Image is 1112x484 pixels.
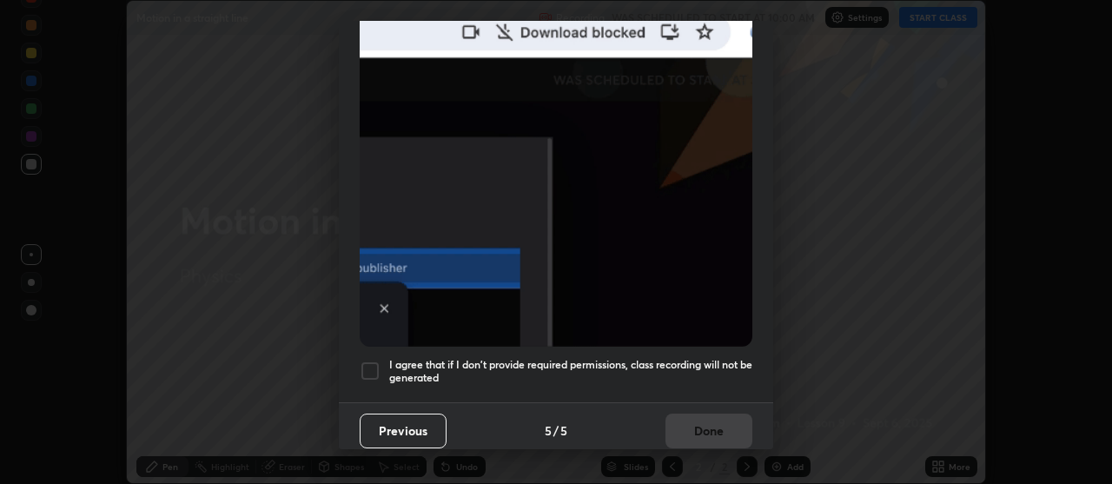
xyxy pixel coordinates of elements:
h4: / [553,421,559,440]
h4: 5 [560,421,567,440]
button: Previous [360,414,447,448]
h5: I agree that if I don't provide required permissions, class recording will not be generated [389,358,752,385]
h4: 5 [545,421,552,440]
